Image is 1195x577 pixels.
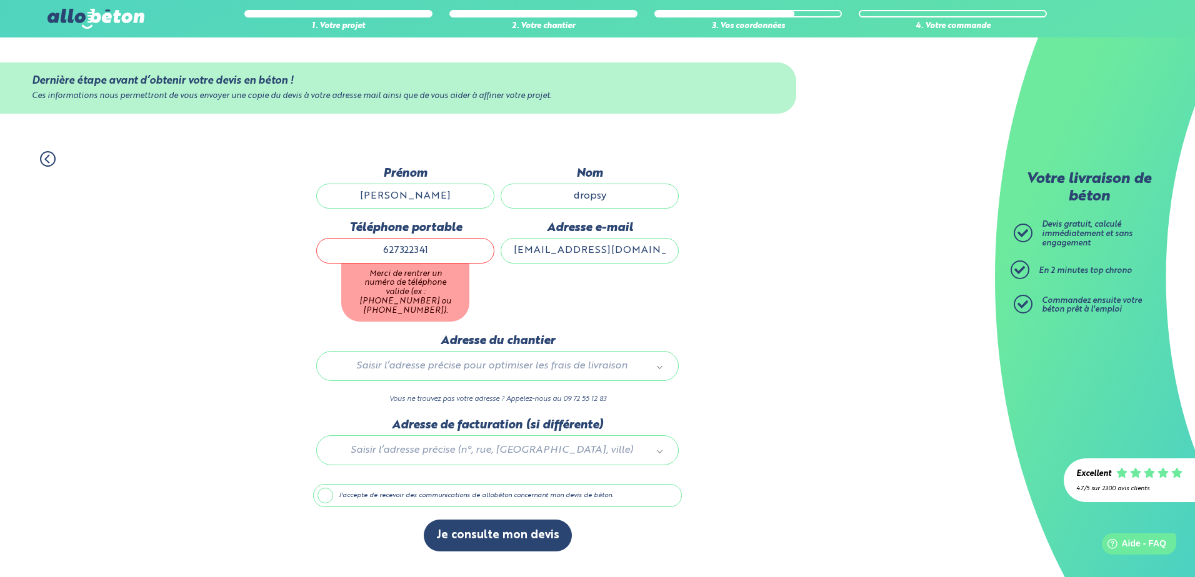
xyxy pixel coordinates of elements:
a: Saisir l’adresse précise pour optimiser les frais de livraison [329,358,666,374]
p: Vous ne trouvez pas votre adresse ? Appelez-nous au 09 72 55 12 83 [316,393,679,405]
label: Adresse e-mail [501,221,679,235]
label: Nom [501,167,679,180]
input: ex : contact@allobeton.fr [501,238,679,263]
input: Quel est votre nom de famille ? [501,184,679,209]
label: Adresse du chantier [316,334,679,348]
div: 1. Votre projet [244,22,432,31]
span: Saisir l’adresse précise pour optimiser les frais de livraison [334,358,649,374]
label: Prénom [316,167,494,180]
label: J'accepte de recevoir des communications de allobéton concernant mon devis de béton. [313,484,682,508]
input: Quel est votre prénom ? [316,184,494,209]
input: ex : 0642930817 [316,238,494,263]
div: Merci de rentrer un numéro de téléphone valide (ex : [PHONE_NUMBER] ou [PHONE_NUMBER]). [341,264,469,322]
iframe: Help widget launcher [1084,528,1181,563]
div: Dernière étape avant d’obtenir votre devis en béton ! [32,75,764,87]
label: Téléphone portable [316,221,494,235]
div: Ces informations nous permettront de vous envoyer une copie du devis à votre adresse mail ainsi q... [32,92,764,101]
img: allobéton [47,9,144,29]
div: 3. Vos coordonnées [654,22,842,31]
div: 2. Votre chantier [449,22,637,31]
button: Je consulte mon devis [424,520,572,551]
div: 4. Votre commande [859,22,1047,31]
